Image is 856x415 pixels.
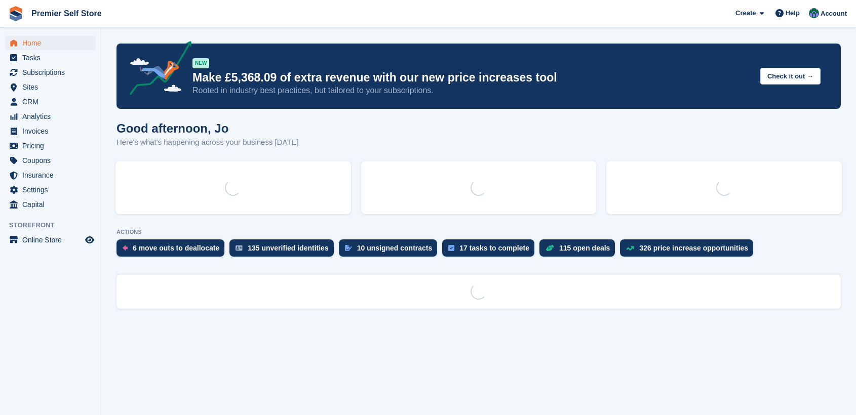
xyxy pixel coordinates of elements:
img: verify_identity-adf6edd0f0f0b5bbfe63781bf79b02c33cf7c696d77639b501bdc392416b5a36.svg [236,245,243,251]
span: Online Store [22,233,83,247]
a: menu [5,95,96,109]
img: contract_signature_icon-13c848040528278c33f63329250d36e43548de30e8caae1d1a13099fd9432cc5.svg [345,245,352,251]
a: 10 unsigned contracts [339,239,443,262]
div: 6 move outs to deallocate [133,244,219,252]
a: menu [5,80,96,94]
span: Storefront [9,220,101,230]
span: Insurance [22,168,83,182]
h1: Good afternoon, Jo [116,121,299,135]
a: 17 tasks to complete [442,239,539,262]
a: menu [5,233,96,247]
span: Home [22,36,83,50]
div: NEW [192,58,209,68]
span: Coupons [22,153,83,168]
span: Help [786,8,800,18]
span: Analytics [22,109,83,123]
a: menu [5,139,96,153]
a: Preview store [84,234,96,246]
span: Pricing [22,139,83,153]
p: Here's what's happening across your business [DATE] [116,137,299,148]
img: move_outs_to_deallocate_icon-f764333ba52eb49d3ac5e1228854f67142a1ed5810a6f6cc68b1a99e826820c5.svg [123,245,128,251]
div: 10 unsigned contracts [357,244,433,252]
div: 326 price increase opportunities [639,244,748,252]
a: 115 open deals [539,239,620,262]
a: 6 move outs to deallocate [116,239,229,262]
a: 326 price increase opportunities [620,239,758,262]
a: Premier Self Store [27,5,106,22]
div: 115 open deals [559,244,610,252]
a: menu [5,153,96,168]
div: 17 tasks to complete [459,244,529,252]
span: Capital [22,197,83,212]
img: price_increase_opportunities-93ffe204e8149a01c8c9dc8f82e8f89637d9d84a8eef4429ea346261dce0b2c0.svg [626,246,634,251]
div: 135 unverified identities [248,244,329,252]
span: Tasks [22,51,83,65]
span: Invoices [22,124,83,138]
img: task-75834270c22a3079a89374b754ae025e5fb1db73e45f91037f5363f120a921f8.svg [448,245,454,251]
a: 135 unverified identities [229,239,339,262]
a: menu [5,109,96,123]
span: Settings [22,183,83,197]
span: Sites [22,80,83,94]
button: Check it out → [760,68,821,85]
p: ACTIONS [116,229,841,235]
span: Account [821,9,847,19]
span: CRM [22,95,83,109]
img: Jo Granger [809,8,819,18]
img: deal-1b604bf984904fb50ccaf53a9ad4b4a5d6e5aea283cecdc64d6e3604feb123c2.svg [546,244,554,252]
a: menu [5,36,96,50]
p: Make £5,368.09 of extra revenue with our new price increases tool [192,70,752,85]
a: menu [5,183,96,197]
a: menu [5,124,96,138]
span: Create [735,8,756,18]
a: menu [5,197,96,212]
a: menu [5,51,96,65]
p: Rooted in industry best practices, but tailored to your subscriptions. [192,85,752,96]
a: menu [5,65,96,79]
img: stora-icon-8386f47178a22dfd0bd8f6a31ec36ba5ce8667c1dd55bd0f319d3a0aa187defe.svg [8,6,23,21]
img: price-adjustments-announcement-icon-8257ccfd72463d97f412b2fc003d46551f7dbcb40ab6d574587a9cd5c0d94... [121,41,192,99]
a: menu [5,168,96,182]
span: Subscriptions [22,65,83,79]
